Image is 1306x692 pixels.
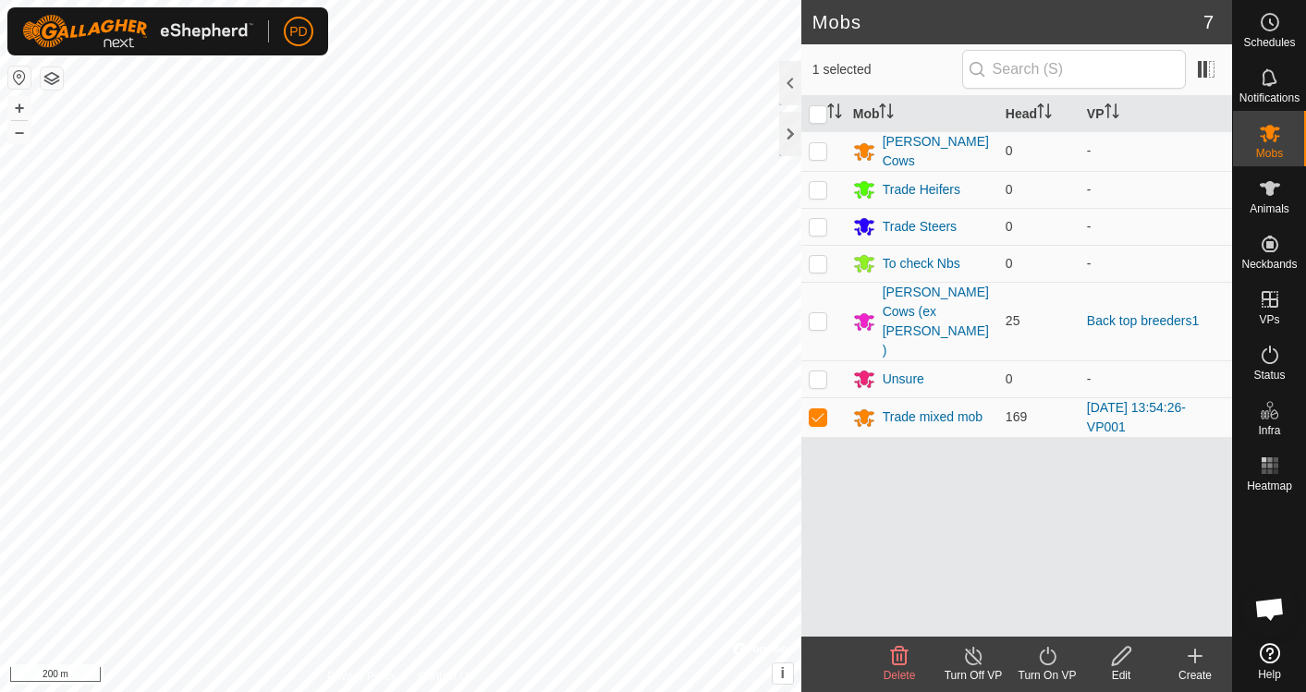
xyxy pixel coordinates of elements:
[1203,8,1214,36] span: 7
[846,96,998,132] th: Mob
[327,668,397,685] a: Privacy Policy
[1080,96,1232,132] th: VP
[1258,669,1281,680] span: Help
[8,121,31,143] button: –
[883,180,960,200] div: Trade Heifers
[812,60,962,79] span: 1 selected
[883,283,991,360] div: [PERSON_NAME] Cows (ex [PERSON_NAME])
[883,132,991,171] div: [PERSON_NAME] Cows
[1087,313,1199,328] a: Back top breeders1
[936,667,1010,684] div: Turn Off VP
[1006,409,1027,424] span: 169
[1242,581,1298,637] div: Open chat
[812,11,1203,33] h2: Mobs
[1010,667,1084,684] div: Turn On VP
[827,106,842,121] p-sorticon: Activate to sort
[1259,314,1279,325] span: VPs
[962,50,1186,89] input: Search (S)
[883,254,960,273] div: To check Nbs
[1084,667,1158,684] div: Edit
[1087,400,1186,434] a: [DATE] 13:54:26-VP001
[1258,425,1280,436] span: Infra
[1241,259,1297,270] span: Neckbands
[1080,131,1232,171] td: -
[1243,37,1295,48] span: Schedules
[22,15,253,48] img: Gallagher Logo
[883,370,924,389] div: Unsure
[1080,208,1232,245] td: -
[1080,245,1232,282] td: -
[998,96,1080,132] th: Head
[419,668,473,685] a: Contact Us
[8,97,31,119] button: +
[1006,219,1013,234] span: 0
[1006,182,1013,197] span: 0
[41,67,63,90] button: Map Layers
[1006,256,1013,271] span: 0
[780,665,784,681] span: i
[1080,360,1232,397] td: -
[1239,92,1300,103] span: Notifications
[1256,148,1283,159] span: Mobs
[1006,143,1013,158] span: 0
[289,22,307,42] span: PD
[1105,106,1119,121] p-sorticon: Activate to sort
[1037,106,1052,121] p-sorticon: Activate to sort
[1006,313,1020,328] span: 25
[1080,171,1232,208] td: -
[8,67,31,89] button: Reset Map
[1006,371,1013,386] span: 0
[884,669,916,682] span: Delete
[1158,667,1232,684] div: Create
[1247,480,1292,492] span: Heatmap
[773,663,793,684] button: i
[1253,370,1285,381] span: Status
[879,106,894,121] p-sorticon: Activate to sort
[883,217,957,237] div: Trade Steers
[883,407,983,427] div: Trade mixed mob
[1233,636,1306,687] a: Help
[1250,203,1289,214] span: Animals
